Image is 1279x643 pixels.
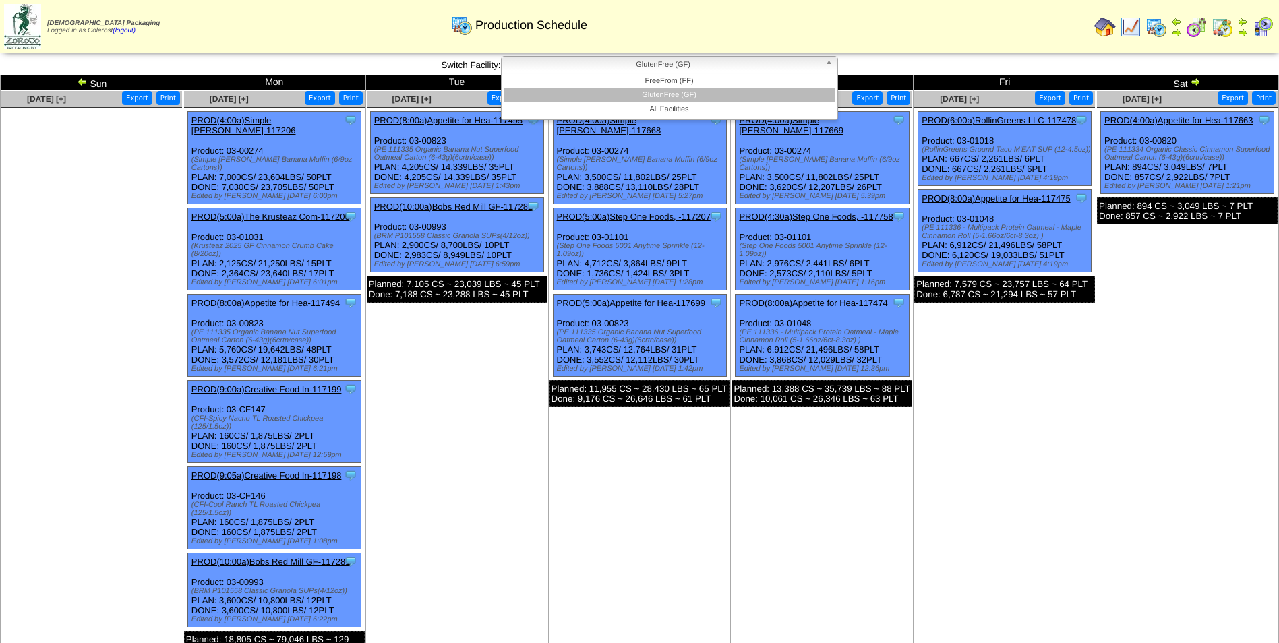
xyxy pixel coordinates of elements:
[557,156,726,172] div: (Simple [PERSON_NAME] Banana Muffin (6/9oz Cartons))
[191,212,350,222] a: PROD(5:00a)The Krusteaz Com-117200
[1252,16,1274,38] img: calendarcustomer.gif
[739,278,908,286] div: Edited by [PERSON_NAME] [DATE] 1:16pm
[374,260,543,268] div: Edited by [PERSON_NAME] [DATE] 6:59pm
[191,384,342,394] a: PROD(9:00a)Creative Food In-117199
[27,94,66,104] a: [DATE] [+]
[557,192,726,200] div: Edited by [PERSON_NAME] [DATE] 5:27pm
[187,208,361,290] div: Product: 03-01031 PLAN: 2,125CS / 21,250LBS / 15PLT DONE: 2,364CS / 23,640LBS / 17PLT
[191,278,361,286] div: Edited by [PERSON_NAME] [DATE] 6:01pm
[451,14,473,36] img: calendarprod.gif
[191,242,361,258] div: (Krusteaz 2025 GF Cinnamon Crumb Cake (8/20oz))
[739,115,843,135] a: PROD(4:00a)Simple [PERSON_NAME]-117669
[922,260,1091,268] div: Edited by [PERSON_NAME] [DATE] 4:19pm
[553,112,726,204] div: Product: 03-00274 PLAN: 3,500CS / 11,802LBS / 25PLT DONE: 3,888CS / 13,110LBS / 28PLT
[191,365,361,373] div: Edited by [PERSON_NAME] [DATE] 6:21pm
[549,380,730,407] div: Planned: 11,955 CS ~ 28,430 LBS ~ 65 PLT Done: 9,176 CS ~ 26,646 LBS ~ 61 PLT
[504,74,835,88] li: FreeFrom (FF)
[1075,191,1088,205] img: Tooltip
[922,115,1076,125] a: PROD(6:00a)RollinGreens LLC-117478
[344,382,357,396] img: Tooltip
[187,467,361,549] div: Product: 03-CF146 PLAN: 160CS / 1,875LBS / 2PLT DONE: 160CS / 1,875LBS / 2PLT
[191,615,361,623] div: Edited by [PERSON_NAME] [DATE] 6:22pm
[557,115,661,135] a: PROD(4:00a)Simple [PERSON_NAME]-117668
[553,295,726,377] div: Product: 03-00823 PLAN: 3,743CS / 12,764LBS / 31PLT DONE: 3,552CS / 12,112LBS / 30PLT
[940,94,979,104] a: [DATE] [+]
[210,94,249,104] a: [DATE] [+]
[1186,16,1208,38] img: calendarblend.gif
[892,296,905,309] img: Tooltip
[914,276,1095,303] div: Planned: 7,579 CS ~ 23,757 LBS ~ 64 PLT Done: 6,787 CS ~ 21,294 LBS ~ 57 PLT
[392,94,432,104] a: [DATE] [+]
[305,91,335,105] button: Export
[527,200,540,213] img: Tooltip
[1237,16,1248,27] img: arrowleft.gif
[922,193,1070,204] a: PROD(8:00a)Appetite for Hea-117475
[1069,91,1093,105] button: Print
[47,20,160,34] span: Logged in as Colerost
[365,75,548,90] td: Tue
[557,328,726,344] div: (PE 111335 Organic Banana Nut Superfood Oatmeal Carton (6-43g)(6crtn/case))
[557,278,726,286] div: Edited by [PERSON_NAME] [DATE] 1:28pm
[918,112,1092,186] div: Product: 03-01018 PLAN: 667CS / 2,261LBS / 6PLT DONE: 667CS / 2,261LBS / 6PLT
[732,380,912,407] div: Planned: 13,388 CS ~ 35,739 LBS ~ 88 PLT Done: 10,061 CS ~ 26,346 LBS ~ 63 PLT
[1094,16,1116,38] img: home.gif
[187,553,361,627] div: Product: 03-00993 PLAN: 3,600CS / 10,800LBS / 12PLT DONE: 3,600CS / 10,800LBS / 12PLT
[709,296,723,309] img: Tooltip
[1171,16,1182,27] img: arrowleft.gif
[374,115,523,125] a: PROD(8:00a)Appetite for Hea-117495
[557,365,726,373] div: Edited by [PERSON_NAME] [DATE] 1:42pm
[344,468,357,482] img: Tooltip
[47,20,160,27] span: [DEMOGRAPHIC_DATA] Packaging
[1237,27,1248,38] img: arrowright.gif
[1075,113,1088,127] img: Tooltip
[344,296,357,309] img: Tooltip
[191,587,361,595] div: (BRM P101558 Classic Granola SUPs(4/12oz))
[370,112,543,194] div: Product: 03-00823 PLAN: 4,205CS / 14,339LBS / 35PLT DONE: 4,205CS / 14,339LBS / 35PLT
[892,210,905,223] img: Tooltip
[191,557,351,567] a: PROD(10:00a)Bobs Red Mill GF-117281
[507,57,820,73] span: GlutenFree (GF)
[887,91,910,105] button: Print
[557,298,705,308] a: PROD(5:00a)Appetite for Hea-117699
[374,182,543,190] div: Edited by [PERSON_NAME] [DATE] 1:43pm
[191,470,342,481] a: PROD(9:05a)Creative Food In-117198
[344,555,357,568] img: Tooltip
[922,146,1091,154] div: (RollinGreens Ground Taco M'EAT SUP (12-4.5oz))
[553,208,726,290] div: Product: 03-01101 PLAN: 4,712CS / 3,864LBS / 9PLT DONE: 1,736CS / 1,424LBS / 3PLT
[344,210,357,223] img: Tooltip
[187,112,361,204] div: Product: 03-00274 PLAN: 7,000CS / 23,604LBS / 50PLT DONE: 7,030CS / 23,705LBS / 50PLT
[1212,16,1233,38] img: calendarinout.gif
[1218,91,1248,105] button: Export
[4,4,41,49] img: zoroco-logo-small.webp
[504,102,835,117] li: All Facilities
[156,91,180,105] button: Print
[736,112,909,204] div: Product: 03-00274 PLAN: 3,500CS / 11,802LBS / 25PLT DONE: 3,620CS / 12,207LBS / 26PLT
[736,208,909,290] div: Product: 03-01101 PLAN: 2,976CS / 2,441LBS / 6PLT DONE: 2,573CS / 2,110LBS / 5PLT
[77,76,88,87] img: arrowleft.gif
[922,224,1091,240] div: (PE 111336 - Multipack Protein Oatmeal - Maple Cinnamon Roll (5-1.66oz/6ct-8.3oz) )
[191,451,361,459] div: Edited by [PERSON_NAME] [DATE] 12:59pm
[504,88,835,102] li: GlutenFree (GF)
[1252,91,1276,105] button: Print
[191,298,340,308] a: PROD(8:00a)Appetite for Hea-117494
[367,276,547,303] div: Planned: 7,105 CS ~ 23,039 LBS ~ 45 PLT Done: 7,188 CS ~ 23,288 LBS ~ 45 PLT
[191,501,361,517] div: (CFI-Cool Ranch TL Roasted Chickpea (125/1.5oz))
[339,91,363,105] button: Print
[191,156,361,172] div: (Simple [PERSON_NAME] Banana Muffin (6/9oz Cartons))
[1101,112,1274,194] div: Product: 03-00820 PLAN: 894CS / 3,049LBS / 7PLT DONE: 857CS / 2,922LBS / 7PLT
[1146,16,1167,38] img: calendarprod.gif
[557,242,726,258] div: (Step One Foods 5001 Anytime Sprinkle (12-1.09oz))
[370,198,543,272] div: Product: 03-00993 PLAN: 2,900CS / 8,700LBS / 10PLT DONE: 2,983CS / 8,949LBS / 10PLT
[191,192,361,200] div: Edited by [PERSON_NAME] [DATE] 6:00pm
[557,212,711,222] a: PROD(5:00a)Step One Foods, -117207
[374,146,543,162] div: (PE 111335 Organic Banana Nut Superfood Oatmeal Carton (6-43g)(6crtn/case))
[344,113,357,127] img: Tooltip
[739,298,887,308] a: PROD(8:00a)Appetite for Hea-117474
[1171,27,1182,38] img: arrowright.gif
[1123,94,1162,104] span: [DATE] [+]
[918,190,1092,272] div: Product: 03-01048 PLAN: 6,912CS / 21,496LBS / 58PLT DONE: 6,120CS / 19,033LBS / 51PLT
[191,328,361,344] div: (PE 111335 Organic Banana Nut Superfood Oatmeal Carton (6-43g)(6crtn/case))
